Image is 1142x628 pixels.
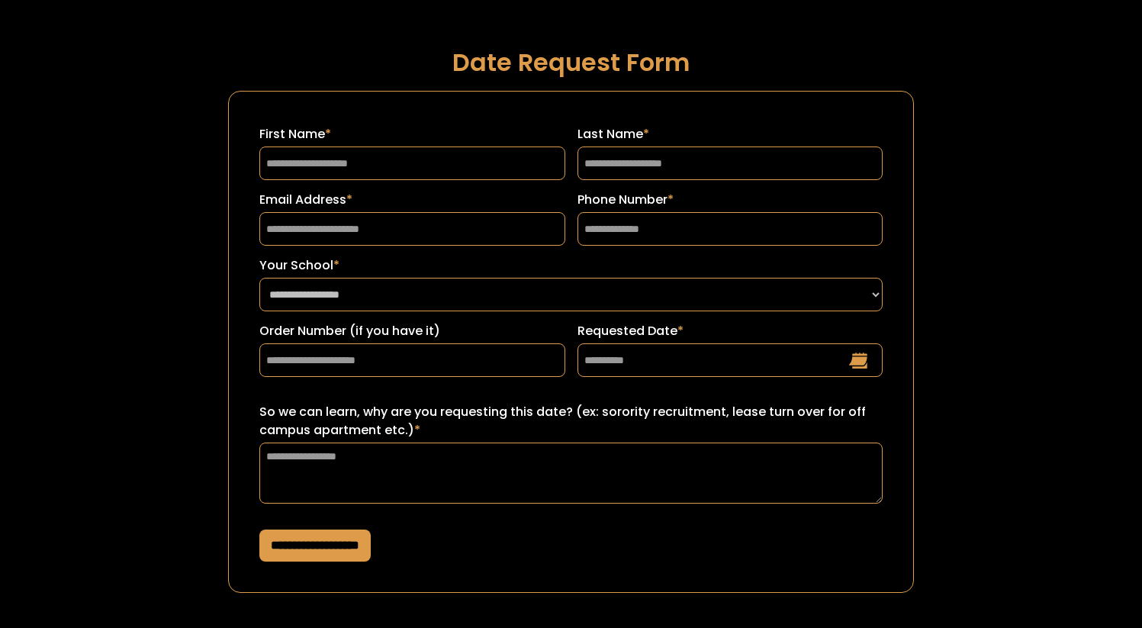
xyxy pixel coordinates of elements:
[259,256,882,275] label: Your School
[259,191,565,209] label: Email Address
[259,403,882,440] label: So we can learn, why are you requesting this date? (ex: sorority recruitment, lease turn over for...
[577,191,883,209] label: Phone Number
[228,49,913,76] h1: Date Request Form
[228,91,913,593] form: Request a Date Form
[577,125,883,143] label: Last Name
[259,322,565,340] label: Order Number (if you have it)
[259,125,565,143] label: First Name
[577,322,883,340] label: Requested Date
